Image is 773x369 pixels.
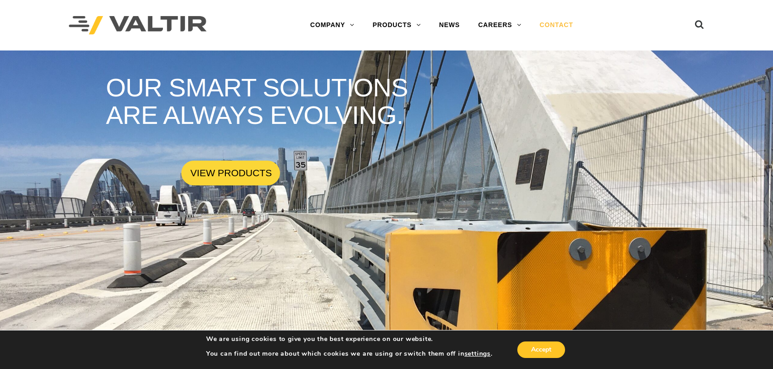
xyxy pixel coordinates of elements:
a: CONTACT [531,16,583,34]
a: CAREERS [469,16,531,34]
a: PRODUCTS [364,16,430,34]
button: Accept [517,341,565,358]
a: NEWS [430,16,469,34]
a: VIEW PRODUCTS [181,161,280,185]
p: You can find out more about which cookies we are using or switch them off in . [206,350,493,358]
a: COMPANY [301,16,364,34]
rs-layer: OUR SMART SOLUTIONS ARE ALWAYS EVOLVING. [106,74,440,130]
button: settings [465,350,491,358]
p: We are using cookies to give you the best experience on our website. [206,335,493,343]
img: Valtir [69,16,207,35]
